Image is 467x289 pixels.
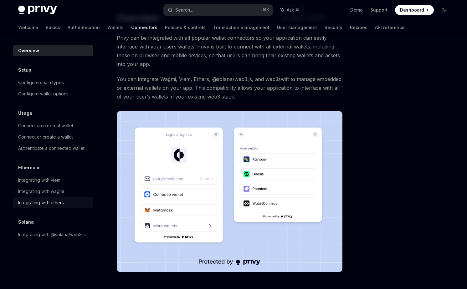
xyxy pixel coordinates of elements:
[13,77,93,88] a: Configure chain types
[18,66,31,74] h5: Setup
[13,186,93,197] a: Integrating with wagmi
[375,20,405,35] a: API reference
[131,20,157,35] a: Connectors
[165,20,206,35] a: Policies & controls
[263,8,269,13] span: ⌘ K
[13,175,93,186] a: Integrating with viem
[18,188,64,195] div: Integrating with wagmi
[117,33,342,68] span: Privy can be integrated with all popular wallet connectors so your application can easily interfa...
[18,109,32,117] h5: Usage
[400,7,424,13] span: Dashboard
[18,79,64,86] div: Configure chain types
[18,164,39,171] h5: Ethereum
[175,6,193,14] div: Search...
[46,20,60,35] a: Basics
[370,7,387,13] a: Support
[13,143,93,154] a: Authenticate a connected wallet
[13,197,93,208] a: Integrating with ethers
[18,90,69,98] div: Configure wallet options
[13,45,93,56] a: Overview
[163,4,273,16] button: Search...⌘K
[117,75,342,101] span: You can integrate Wagmi, Viem, Ethers, @solana/web3.js, and web3swift to manage embedded or exter...
[13,131,93,143] a: Connect or create a wallet
[276,4,304,16] button: Ask AI
[395,5,434,15] a: Dashboard
[350,20,367,35] a: Recipes
[18,6,57,14] img: dark logo
[13,229,93,240] a: Integrating with @solana/web3.js
[13,88,93,99] a: Configure wallet options
[18,218,34,226] h5: Solana
[18,20,38,35] a: Welcome
[18,199,64,206] div: Integrating with ethers
[107,20,124,35] a: Wallets
[18,231,86,238] div: Integrating with @solana/web3.js
[439,5,449,15] button: Toggle dark mode
[117,111,342,272] img: Connectors3
[18,122,73,129] div: Connect an external wallet
[13,120,93,131] a: Connect an external wallet
[277,20,317,35] a: User management
[350,7,363,13] a: Demo
[325,20,342,35] a: Security
[18,144,85,152] div: Authenticate a connected wallet
[287,7,299,13] span: Ask AI
[18,133,73,141] div: Connect or create a wallet
[18,176,60,184] div: Integrating with viem
[68,20,100,35] a: Authentication
[213,20,269,35] a: Transaction management
[18,47,39,54] div: Overview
